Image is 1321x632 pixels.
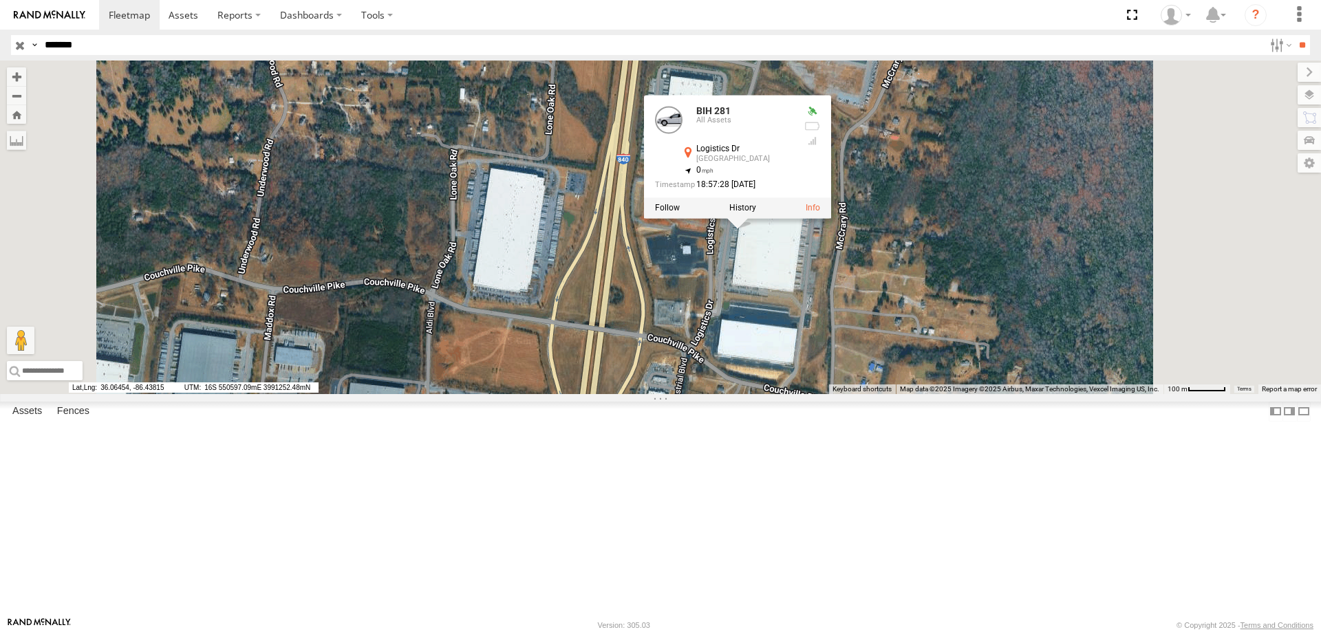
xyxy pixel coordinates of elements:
a: Terms and Conditions [1241,621,1313,629]
label: Realtime tracking of Asset [655,203,680,213]
label: Search Filter Options [1265,35,1294,55]
label: Fences [50,402,96,421]
a: View Asset Details [806,203,820,213]
div: All Assets [696,116,793,124]
i: ? [1245,4,1267,26]
label: Dock Summary Table to the Right [1282,402,1296,422]
label: Assets [6,402,49,421]
span: Map data ©2025 Imagery ©2025 Airbus, Maxar Technologies, Vexcel Imaging US, Inc. [900,385,1159,393]
div: Logistics Dr [696,144,793,153]
div: [GEOGRAPHIC_DATA] [696,155,793,163]
div: Valid GPS Fix [804,106,820,117]
span: 36.06454, -86.43815 [69,382,179,393]
div: Last Event GSM Signal Strength [804,135,820,146]
a: Terms [1237,386,1252,392]
div: Version: 305.03 [598,621,650,629]
span: 16S 550597.09mE 3991252.48mN [181,382,319,393]
label: Hide Summary Table [1297,402,1311,422]
span: 0 [696,165,713,175]
span: 100 m [1168,385,1188,393]
div: No battery health information received from this device. [804,120,820,131]
button: Zoom in [7,67,26,86]
label: Dock Summary Table to the Left [1269,402,1282,422]
a: BIH 281 [696,105,731,116]
label: View Asset History [729,203,756,213]
label: Measure [7,131,26,150]
a: Report a map error [1262,385,1317,393]
button: Keyboard shortcuts [833,384,892,394]
div: © Copyright 2025 - [1177,621,1313,629]
a: Visit our Website [8,618,71,632]
div: Date/time of location update [655,180,793,189]
button: Zoom Home [7,105,26,124]
img: rand-logo.svg [14,10,85,20]
a: View Asset Details [655,106,683,133]
label: Search Query [29,35,40,55]
div: Nele . [1156,5,1196,25]
button: Zoom out [7,86,26,105]
label: Map Settings [1298,153,1321,173]
button: Map Scale: 100 m per 52 pixels [1163,384,1230,394]
button: Drag Pegman onto the map to open Street View [7,327,34,354]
